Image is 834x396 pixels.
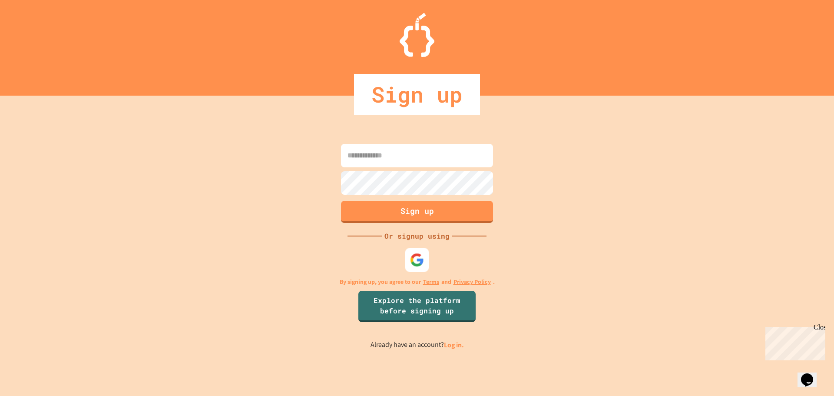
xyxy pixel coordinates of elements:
img: google-icon.svg [410,253,424,267]
iframe: chat widget [762,323,825,360]
a: Explore the platform before signing up [358,291,476,322]
div: Sign up [354,74,480,115]
a: Privacy Policy [453,277,491,286]
p: Already have an account? [371,339,464,350]
a: Log in. [444,340,464,349]
button: Sign up [341,201,493,223]
iframe: chat widget [798,361,825,387]
a: Terms [423,277,439,286]
img: Logo.svg [400,13,434,57]
div: Or signup using [382,231,452,241]
p: By signing up, you agree to our and . [340,277,495,286]
div: Chat with us now!Close [3,3,60,55]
